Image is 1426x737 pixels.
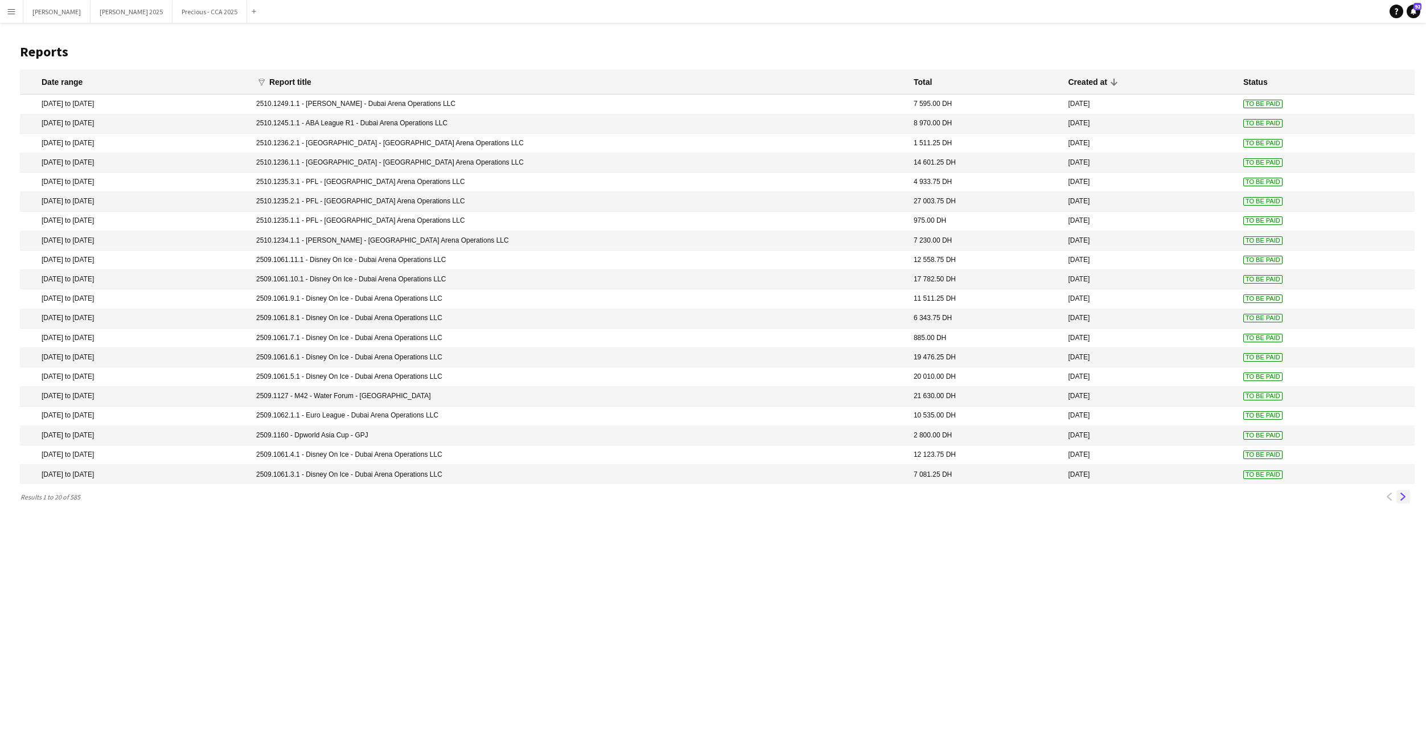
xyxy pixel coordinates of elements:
mat-cell: [DATE] to [DATE] [20,134,250,153]
mat-cell: 2509.1061.6.1 - Disney On Ice - Dubai Arena Operations LLC [250,348,908,367]
span: To Be Paid [1243,294,1283,303]
mat-cell: [DATE] to [DATE] [20,153,250,173]
mat-cell: [DATE] to [DATE] [20,173,250,192]
div: Created at [1069,77,1117,87]
span: To Be Paid [1243,256,1283,264]
mat-cell: 2509.1062.1.1 - Euro League - Dubai Arena Operations LLC [250,407,908,426]
span: To Be Paid [1243,100,1283,108]
span: To Be Paid [1243,139,1283,148]
mat-cell: [DATE] [1063,231,1238,251]
mat-cell: 11 511.25 DH [908,289,1063,309]
button: Precious - CCA 2025 [172,1,247,23]
span: To Be Paid [1243,197,1283,206]
mat-cell: [DATE] to [DATE] [20,407,250,426]
mat-cell: [DATE] [1063,465,1238,484]
mat-cell: 17 782.50 DH [908,270,1063,289]
div: Report title [269,77,311,87]
mat-cell: 6 343.75 DH [908,309,1063,329]
mat-cell: 2510.1235.3.1 - PFL - [GEOGRAPHIC_DATA] Arena Operations LLC [250,173,908,192]
span: 92 [1413,3,1421,10]
span: To Be Paid [1243,119,1283,128]
mat-cell: [DATE] [1063,407,1238,426]
mat-cell: [DATE] to [DATE] [20,329,250,348]
div: Created at [1069,77,1107,87]
span: To Be Paid [1243,314,1283,322]
span: To Be Paid [1243,178,1283,186]
mat-cell: 2 800.00 DH [908,426,1063,445]
mat-cell: 2509.1061.9.1 - Disney On Ice - Dubai Arena Operations LLC [250,289,908,309]
mat-cell: [DATE] to [DATE] [20,465,250,484]
mat-cell: [DATE] to [DATE] [20,251,250,270]
mat-cell: [DATE] to [DATE] [20,270,250,289]
mat-cell: [DATE] to [DATE] [20,367,250,387]
mat-cell: 2510.1234.1.1 - [PERSON_NAME] - [GEOGRAPHIC_DATA] Arena Operations LLC [250,231,908,251]
mat-cell: [DATE] [1063,173,1238,192]
span: Results 1 to 20 of 585 [20,493,85,501]
div: Total [914,77,932,87]
span: To Be Paid [1243,158,1283,167]
mat-cell: 27 003.75 DH [908,192,1063,211]
mat-cell: 2509.1061.11.1 - Disney On Ice - Dubai Arena Operations LLC [250,251,908,270]
mat-cell: [DATE] [1063,445,1238,465]
div: Date range [42,77,83,87]
div: Report title [269,77,322,87]
mat-cell: [DATE] to [DATE] [20,309,250,329]
mat-cell: [DATE] to [DATE] [20,348,250,367]
mat-cell: [DATE] to [DATE] [20,289,250,309]
mat-cell: [DATE] [1063,212,1238,231]
mat-cell: 12 123.75 DH [908,445,1063,465]
span: To Be Paid [1243,216,1283,225]
mat-cell: 1 511.25 DH [908,134,1063,153]
mat-cell: 2510.1236.1.1 - [GEOGRAPHIC_DATA] - [GEOGRAPHIC_DATA] Arena Operations LLC [250,153,908,173]
span: To Be Paid [1243,470,1283,479]
mat-cell: [DATE] [1063,134,1238,153]
mat-cell: [DATE] to [DATE] [20,231,250,251]
mat-cell: [DATE] [1063,95,1238,114]
mat-cell: [DATE] to [DATE] [20,192,250,211]
mat-cell: 2509.1061.8.1 - Disney On Ice - Dubai Arena Operations LLC [250,309,908,329]
mat-cell: 2509.1061.4.1 - Disney On Ice - Dubai Arena Operations LLC [250,445,908,465]
mat-cell: [DATE] [1063,367,1238,387]
mat-cell: 14 601.25 DH [908,153,1063,173]
mat-cell: [DATE] [1063,192,1238,211]
mat-cell: 2509.1061.7.1 - Disney On Ice - Dubai Arena Operations LLC [250,329,908,348]
mat-cell: [DATE] [1063,309,1238,329]
mat-cell: 2509.1127 - M42 - Water Forum - [GEOGRAPHIC_DATA] [250,387,908,406]
span: To Be Paid [1243,451,1283,459]
mat-cell: [DATE] [1063,251,1238,270]
mat-cell: [DATE] [1063,426,1238,445]
mat-cell: [DATE] to [DATE] [20,387,250,406]
mat-cell: 12 558.75 DH [908,251,1063,270]
mat-cell: [DATE] [1063,153,1238,173]
mat-cell: 4 933.75 DH [908,173,1063,192]
mat-cell: 7 595.00 DH [908,95,1063,114]
mat-cell: [DATE] to [DATE] [20,114,250,134]
span: To Be Paid [1243,372,1283,381]
span: To Be Paid [1243,353,1283,362]
mat-cell: [DATE] [1063,348,1238,367]
mat-cell: 7 230.00 DH [908,231,1063,251]
span: To Be Paid [1243,411,1283,420]
mat-cell: [DATE] [1063,114,1238,134]
div: Status [1243,77,1268,87]
mat-cell: [DATE] to [DATE] [20,212,250,231]
mat-cell: 2509.1061.10.1 - Disney On Ice - Dubai Arena Operations LLC [250,270,908,289]
span: To Be Paid [1243,392,1283,400]
mat-cell: 2509.1061.3.1 - Disney On Ice - Dubai Arena Operations LLC [250,465,908,484]
h1: Reports [20,43,1415,60]
mat-cell: [DATE] [1063,270,1238,289]
mat-cell: 2510.1235.1.1 - PFL - [GEOGRAPHIC_DATA] Arena Operations LLC [250,212,908,231]
mat-cell: 975.00 DH [908,212,1063,231]
span: To Be Paid [1243,236,1283,245]
mat-cell: [DATE] [1063,387,1238,406]
mat-cell: [DATE] [1063,329,1238,348]
mat-cell: 19 476.25 DH [908,348,1063,367]
a: 92 [1407,5,1420,18]
mat-cell: [DATE] to [DATE] [20,95,250,114]
mat-cell: 10 535.00 DH [908,407,1063,426]
mat-cell: [DATE] to [DATE] [20,445,250,465]
span: To Be Paid [1243,334,1283,342]
mat-cell: 2509.1160 - Dpworld Asia Cup - GPJ [250,426,908,445]
mat-cell: 2510.1249.1.1 - [PERSON_NAME] - Dubai Arena Operations LLC [250,95,908,114]
span: To Be Paid [1243,275,1283,284]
